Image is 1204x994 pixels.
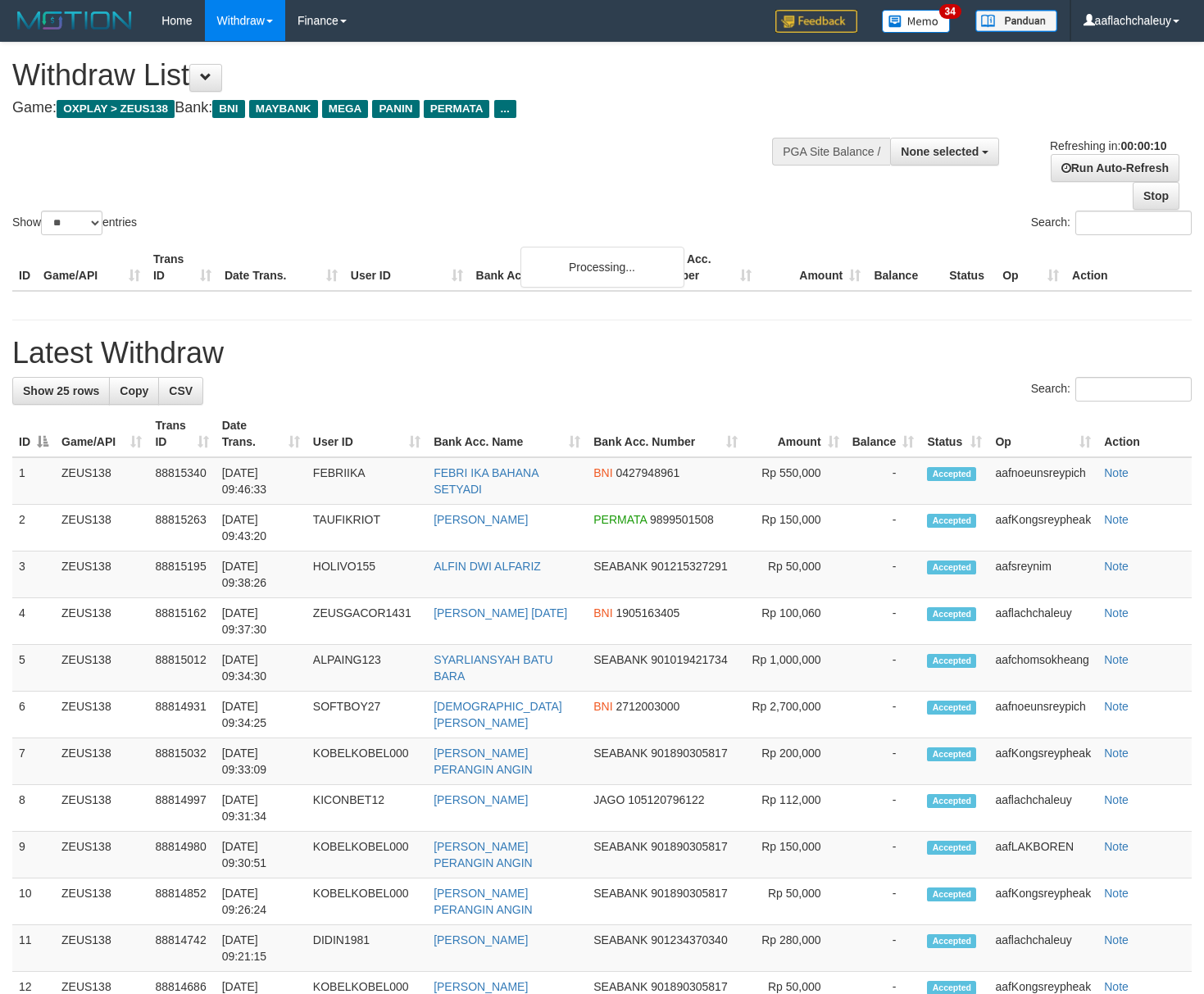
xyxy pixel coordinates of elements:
[593,793,625,806] span: JAGO
[744,598,846,645] td: Rp 100,060
[148,832,215,878] td: 88814980
[434,560,541,573] a: ALFIN DWI ALFARIZ
[846,411,921,457] th: Balance: activate to sort column ascending
[616,466,679,479] span: Copy 0427948961 to clipboard
[593,887,647,900] span: SEABANK
[593,466,612,479] span: BNI
[37,244,147,291] th: Game/API
[57,100,175,118] span: OXPLAY > ZEUS138
[1104,560,1129,573] a: Note
[307,598,427,645] td: ZEUSGACOR1431
[927,747,976,761] span: Accepted
[846,457,921,505] td: -
[927,514,976,528] span: Accepted
[147,244,218,291] th: Trans ID
[307,645,427,692] td: ALPAING123
[775,10,857,33] img: Feedback.jpg
[1065,244,1192,291] th: Action
[758,244,867,291] th: Amount
[927,794,976,808] span: Accepted
[148,645,215,692] td: 88815012
[744,411,846,457] th: Amount: activate to sort column ascending
[744,878,846,925] td: Rp 50,000
[846,645,921,692] td: -
[651,840,727,853] span: Copy 901890305817 to clipboard
[1104,980,1129,993] a: Note
[434,887,533,916] a: [PERSON_NAME] PERANGIN ANGIN
[307,878,427,925] td: KOBELKOBEL000
[148,505,215,551] td: 88815263
[12,925,55,972] td: 11
[1104,747,1129,760] a: Note
[650,513,714,526] span: Copy 9899501508 to clipboard
[148,411,215,457] th: Trans ID: activate to sort column ascending
[307,551,427,598] td: HOLIVO155
[12,8,137,33] img: MOTION_logo.png
[12,457,55,505] td: 1
[616,606,679,620] span: Copy 1905163405 to clipboard
[846,832,921,878] td: -
[12,551,55,598] td: 3
[12,832,55,878] td: 9
[307,738,427,785] td: KOBELKOBEL000
[434,793,528,806] a: [PERSON_NAME]
[23,384,99,397] span: Show 25 rows
[744,505,846,551] td: Rp 150,000
[494,100,516,118] span: ...
[55,925,148,972] td: ZEUS138
[55,832,148,878] td: ZEUS138
[434,606,567,620] a: [PERSON_NAME] [DATE]
[434,513,528,526] a: [PERSON_NAME]
[1104,606,1129,620] a: Note
[846,692,921,738] td: -
[470,244,650,291] th: Bank Acc. Name
[1133,182,1179,210] a: Stop
[216,551,307,598] td: [DATE] 09:38:26
[593,980,647,993] span: SEABANK
[216,645,307,692] td: [DATE] 09:34:30
[148,785,215,832] td: 88814997
[212,100,244,118] span: BNI
[1050,139,1166,152] span: Refreshing in:
[744,785,846,832] td: Rp 112,000
[1104,793,1129,806] a: Note
[41,211,102,235] select: Showentries
[1075,377,1192,402] input: Search:
[988,457,1097,505] td: aafnoeunsreypich
[988,598,1097,645] td: aaflachchaleuy
[988,785,1097,832] td: aaflachchaleuy
[372,100,419,118] span: PANIN
[216,878,307,925] td: [DATE] 09:26:24
[772,138,890,166] div: PGA Site Balance /
[927,841,976,855] span: Accepted
[307,692,427,738] td: SOFTBOY27
[651,933,727,946] span: Copy 901234370340 to clipboard
[846,551,921,598] td: -
[1104,513,1129,526] a: Note
[307,925,427,972] td: DIDIN1981
[12,738,55,785] td: 7
[12,100,786,116] h4: Game: Bank:
[988,551,1097,598] td: aafsreynim
[344,244,470,291] th: User ID
[988,925,1097,972] td: aaflachchaleuy
[920,411,988,457] th: Status: activate to sort column ascending
[12,598,55,645] td: 4
[927,467,976,481] span: Accepted
[744,832,846,878] td: Rp 150,000
[216,505,307,551] td: [DATE] 09:43:20
[12,244,37,291] th: ID
[216,925,307,972] td: [DATE] 09:21:15
[927,701,976,715] span: Accepted
[927,561,976,574] span: Accepted
[649,244,758,291] th: Bank Acc. Number
[939,4,961,19] span: 34
[988,738,1097,785] td: aafKongsreypheak
[55,457,148,505] td: ZEUS138
[975,10,1057,32] img: panduan.png
[12,505,55,551] td: 2
[1104,840,1129,853] a: Note
[927,654,976,668] span: Accepted
[744,925,846,972] td: Rp 280,000
[12,59,786,92] h1: Withdraw List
